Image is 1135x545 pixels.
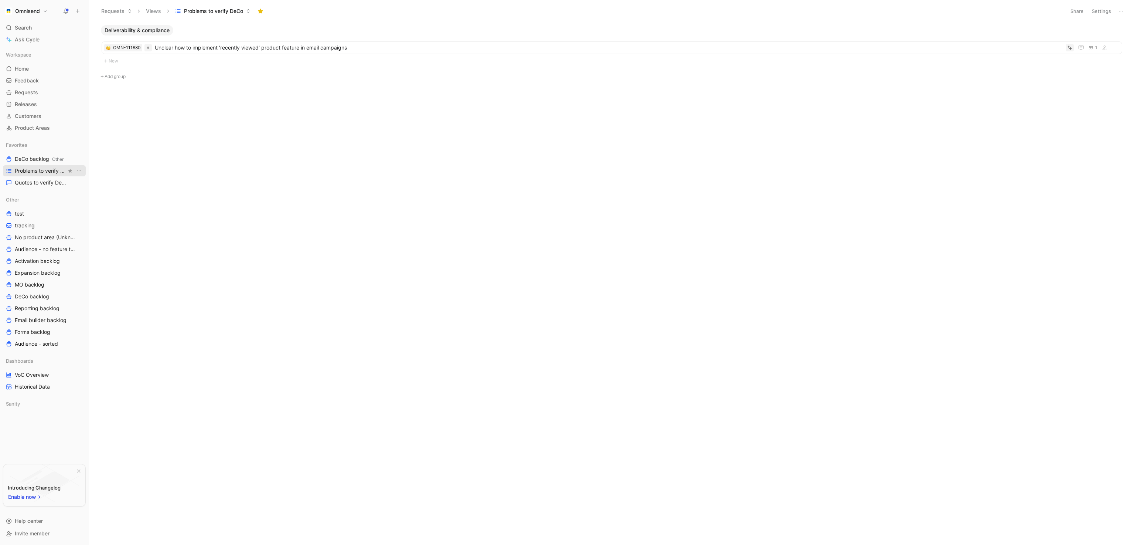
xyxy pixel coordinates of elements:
a: DeCo backlogOther [3,153,86,165]
a: Activation backlog [3,255,86,267]
a: tracking [3,220,86,231]
a: Requests [3,87,86,98]
div: DashboardsVoC OverviewHistorical Data [3,355,86,392]
span: Requests [15,89,38,96]
span: Product Areas [15,124,50,132]
button: Problems to verify DeCo [172,6,254,17]
button: Settings [1088,6,1114,16]
img: 🤔 [106,46,110,50]
button: OmnisendOmnisend [3,6,50,16]
span: Problems to verify DeCo [15,167,67,175]
a: MO backlog [3,279,86,290]
span: No product area (Unknowns) [15,234,76,241]
span: Ask Cycle [15,35,40,44]
span: Deliverability & compliance [105,27,170,34]
img: bg-BLZuj68n.svg [10,464,79,502]
span: tracking [15,222,35,229]
a: Quotes to verify DeCo [3,177,86,188]
span: Activation backlog [15,257,60,265]
button: Enable now [8,492,42,502]
span: Forms backlog [15,328,50,336]
a: Customers [3,111,86,122]
a: Audience - no feature tag [3,244,86,255]
button: Share [1067,6,1087,16]
span: VoC Overview [15,371,49,379]
button: Requests [98,6,135,17]
span: Audience - sorted [15,340,58,348]
div: Favorites [3,139,86,150]
a: Home [3,63,86,74]
span: Dashboards [6,357,33,365]
span: Enable now [8,492,37,501]
a: Historical Data [3,381,86,392]
span: test [15,210,24,217]
span: Historical Data [15,383,50,390]
div: OMN-111680 [113,44,141,51]
span: Other [6,196,19,203]
span: Other [52,156,64,162]
button: Add group [98,72,1126,81]
button: 1 [1087,44,1099,52]
span: Expansion backlog [15,269,61,277]
span: Problems to verify DeCo [184,7,243,15]
a: Reporting backlog [3,303,86,314]
div: Invite member [3,528,86,539]
div: OthertesttrackingNo product area (Unknowns)Audience - no feature tagActivation backlogExpansion b... [3,194,86,349]
span: Workspace [6,51,31,58]
div: Search [3,22,86,33]
span: Home [15,65,29,72]
div: Workspace [3,49,86,60]
a: test [3,208,86,219]
div: Help center [3,515,86,527]
a: No product area (Unknowns) [3,232,86,243]
a: Problems to verify DeCoView actions [3,165,86,176]
h1: Omnisend [15,8,40,14]
span: DeCo backlog [15,155,64,163]
span: Favorites [6,141,27,149]
span: Email builder backlog [15,316,67,324]
a: Forms backlog [3,326,86,338]
a: VoC Overview [3,369,86,380]
span: Quotes to verify DeCo [15,179,67,186]
div: Sanity [3,398,86,412]
span: Audience - no feature tag [15,246,75,253]
img: Omnisend [5,7,12,15]
a: Email builder backlog [3,315,86,326]
div: Sanity [3,398,86,409]
span: Feedback [15,77,39,84]
span: Search [15,23,32,32]
a: Product Areas [3,122,86,133]
a: DeCo backlog [3,291,86,302]
span: Customers [15,112,41,120]
span: Reporting backlog [15,305,59,312]
span: Invite member [15,530,50,536]
button: View actions [75,167,83,175]
span: DeCo backlog [15,293,49,300]
span: Unclear how to implement 'recently viewed' product feature in email campaigns [155,43,1063,52]
button: 🤔 [106,45,111,50]
button: Views [143,6,164,17]
a: 🤔OMN-111680Unclear how to implement 'recently viewed' product feature in email campaigns1 [102,41,1122,54]
span: MO backlog [15,281,44,288]
div: Introducing Changelog [8,483,61,492]
a: Releases [3,99,86,110]
a: Feedback [3,75,86,86]
span: Sanity [6,400,20,407]
div: Dashboards [3,355,86,366]
button: New [101,57,1123,65]
a: Ask Cycle [3,34,86,45]
span: Help center [15,518,43,524]
a: Audience - sorted [3,338,86,349]
span: Releases [15,101,37,108]
a: Expansion backlog [3,267,86,278]
button: Deliverability & compliance [101,25,173,35]
span: 1 [1095,45,1097,50]
div: Other [3,194,86,205]
div: Deliverability & complianceNew [98,25,1126,66]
